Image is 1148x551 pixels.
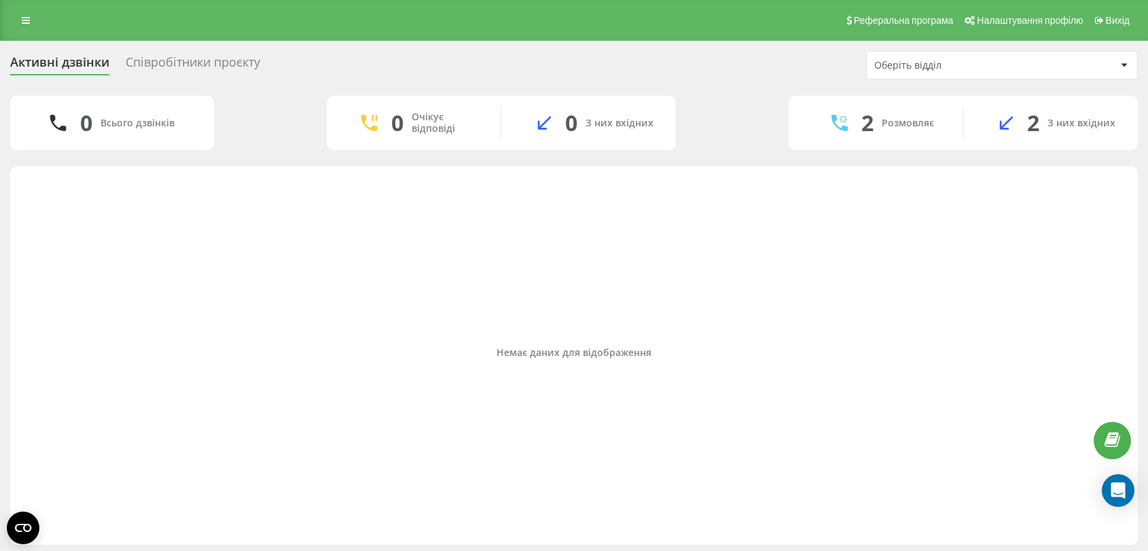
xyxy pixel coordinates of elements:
[412,111,480,135] div: Очікує відповіді
[586,118,653,129] div: З них вхідних
[1047,118,1115,129] div: З них вхідних
[21,346,1127,358] div: Немає даних для відображення
[854,15,954,26] span: Реферальна програма
[874,60,1037,71] div: Оберіть відділ
[882,118,934,129] div: Розмовляє
[101,118,175,129] div: Всього дзвінків
[1102,474,1134,507] div: Open Intercom Messenger
[7,512,39,544] button: Open CMP widget
[861,110,874,136] div: 2
[10,55,109,76] div: Активні дзвінки
[1106,15,1130,26] span: Вихід
[126,55,260,76] div: Співробітники проєкту
[80,110,92,136] div: 0
[391,110,403,136] div: 0
[1027,110,1039,136] div: 2
[565,110,577,136] div: 0
[977,15,1083,26] span: Налаштування профілю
